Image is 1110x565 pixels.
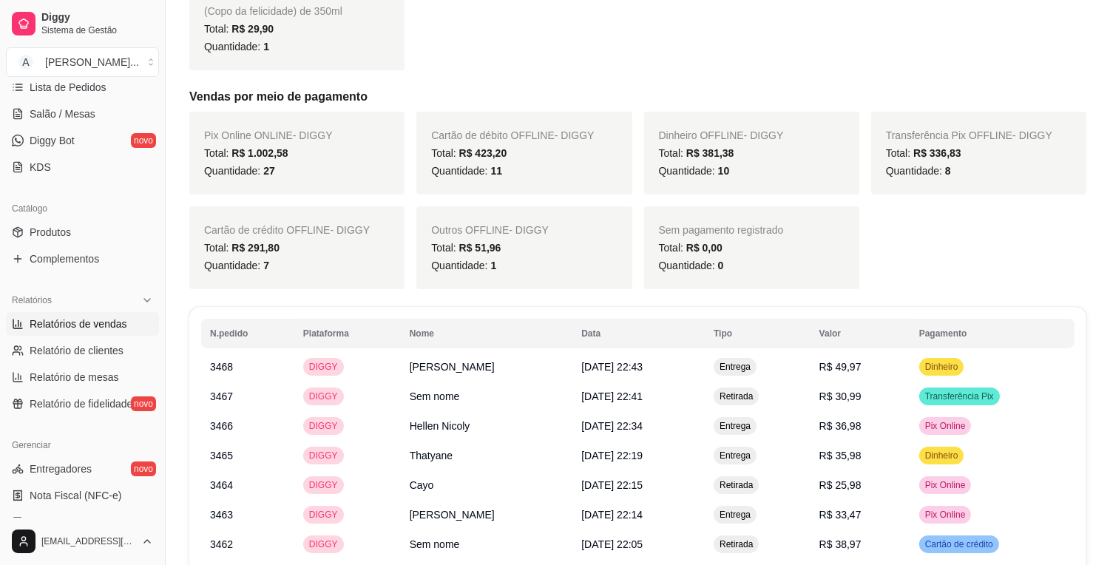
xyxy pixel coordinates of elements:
[210,509,233,521] span: 3463
[189,88,1086,106] h5: Vendas por meio de pagamento
[401,352,573,382] td: [PERSON_NAME]
[30,461,92,476] span: Entregadores
[210,538,233,550] span: 3462
[30,317,127,331] span: Relatórios de vendas
[922,509,969,521] span: Pix Online
[490,165,502,177] span: 11
[717,390,756,402] span: Retirada
[6,433,159,457] div: Gerenciar
[459,242,501,254] span: R$ 51,96
[659,129,784,141] span: Dinheiro OFFLINE - DIGGY
[204,41,269,53] span: Quantidade:
[231,242,280,254] span: R$ 291,80
[45,55,139,70] div: [PERSON_NAME] ...
[30,133,75,148] span: Diggy Bot
[6,102,159,126] a: Salão / Mesas
[210,361,233,373] span: 3468
[30,80,106,95] span: Lista de Pedidos
[201,319,294,348] th: N.pedido
[204,129,333,141] span: Pix Online ONLINE - DIGGY
[431,165,502,177] span: Quantidade:
[581,538,643,550] span: [DATE] 22:05
[263,165,275,177] span: 27
[306,450,341,461] span: DIGGY
[12,294,52,306] span: Relatórios
[922,361,961,373] span: Dinheiro
[231,147,288,159] span: R$ 1.002,58
[204,23,274,35] span: Total:
[686,147,734,159] span: R$ 381,38
[306,509,341,521] span: DIGGY
[306,390,341,402] span: DIGGY
[922,479,969,491] span: Pix Online
[30,160,51,175] span: KDS
[401,382,573,411] td: Sem nome
[922,538,996,550] span: Cartão de crédito
[6,47,159,77] button: Select a team
[210,479,233,491] span: 3464
[263,260,269,271] span: 7
[231,23,274,35] span: R$ 29,90
[306,361,341,373] span: DIGGY
[41,535,135,547] span: [EMAIL_ADDRESS][DOMAIN_NAME]
[204,260,269,271] span: Quantidade:
[6,129,159,152] a: Diggy Botnovo
[204,224,370,236] span: Cartão de crédito OFFLINE - DIGGY
[581,390,643,402] span: [DATE] 22:41
[717,420,754,432] span: Entrega
[819,509,862,521] span: R$ 33,47
[819,361,862,373] span: R$ 49,97
[922,420,969,432] span: Pix Online
[41,11,153,24] span: Diggy
[6,197,159,220] div: Catálogo
[819,479,862,491] span: R$ 25,98
[581,479,643,491] span: [DATE] 22:15
[204,5,342,17] span: (Copo da felicidade) de 350ml
[30,251,99,266] span: Complementos
[18,55,33,70] span: A
[263,41,269,53] span: 1
[717,538,756,550] span: Retirada
[659,165,730,177] span: Quantidade:
[819,420,862,432] span: R$ 36,98
[6,510,159,534] a: Controle de caixa
[6,312,159,336] a: Relatórios de vendas
[6,484,159,507] a: Nota Fiscal (NFC-e)
[819,450,862,461] span: R$ 35,98
[886,147,961,159] span: Total:
[401,530,573,559] td: Sem nome
[910,319,1075,348] th: Pagamento
[401,500,573,530] td: [PERSON_NAME]
[431,147,507,159] span: Total:
[581,420,643,432] span: [DATE] 22:34
[659,260,724,271] span: Quantidade:
[41,24,153,36] span: Sistema de Gestão
[306,538,341,550] span: DIGGY
[718,260,724,271] span: 0
[6,365,159,389] a: Relatório de mesas
[922,390,997,402] span: Transferência Pix
[922,450,961,461] span: Dinheiro
[913,147,961,159] span: R$ 336,83
[306,479,341,491] span: DIGGY
[819,538,862,550] span: R$ 38,97
[210,420,233,432] span: 3466
[431,260,496,271] span: Quantidade:
[6,6,159,41] a: DiggySistema de Gestão
[30,343,123,358] span: Relatório de clientes
[945,165,951,177] span: 8
[401,411,573,441] td: Hellen Nicoly
[6,155,159,179] a: KDS
[401,470,573,500] td: Cayo
[659,224,784,236] span: Sem pagamento registrado
[718,165,730,177] span: 10
[6,457,159,481] a: Entregadoresnovo
[581,509,643,521] span: [DATE] 22:14
[819,390,862,402] span: R$ 30,99
[210,390,233,402] span: 3467
[659,242,722,254] span: Total:
[431,224,549,236] span: Outros OFFLINE - DIGGY
[581,361,643,373] span: [DATE] 22:43
[572,319,705,348] th: Data
[401,319,573,348] th: Nome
